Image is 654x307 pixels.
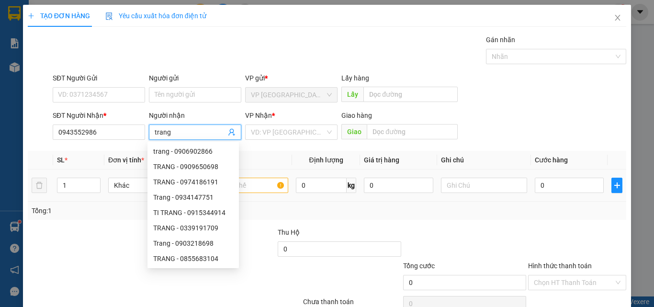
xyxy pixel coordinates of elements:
div: SĐT Người Gửi [53,73,145,83]
div: TRANG - 0974186191 [147,174,239,190]
th: Ghi chú [437,151,531,170]
span: Giao hàng [341,112,372,119]
button: Close [604,5,631,32]
div: Trang - 0934147751 [153,192,233,203]
span: Yêu cầu xuất hóa đơn điện tử [105,12,206,20]
div: trang - 0906902866 [147,144,239,159]
div: Trang - 0903218698 [153,238,233,249]
span: plus [28,12,34,19]
b: [PERSON_NAME] [12,62,54,107]
label: Gán nhãn [486,36,515,44]
span: kg [347,178,356,193]
span: Lấy [341,87,363,102]
span: Lấy hàng [341,74,369,82]
span: SL [57,156,65,164]
span: user-add [228,128,236,136]
span: plus [612,182,622,189]
span: Giá trị hàng [364,156,399,164]
input: Ghi Chú [441,178,527,193]
div: TRANG - 0855683104 [147,251,239,266]
span: Định lượng [309,156,343,164]
div: TRANG - 0909650698 [147,159,239,174]
span: Giao [341,124,367,139]
div: SĐT Người Nhận [53,110,145,121]
input: VD: Bàn, Ghế [202,178,288,193]
span: close [614,14,621,22]
div: TI TRANG - 0915344914 [153,207,233,218]
span: TẠO ĐƠN HÀNG [28,12,90,20]
div: Tổng: 1 [32,205,253,216]
span: VP Nhận [245,112,272,119]
div: trang - 0906902866 [153,146,233,157]
b: BIÊN NHẬN GỬI HÀNG HÓA [62,14,92,92]
span: VP Sài Gòn [251,88,332,102]
button: delete [32,178,47,193]
input: Dọc đường [367,124,458,139]
div: TI TRANG - 0915344914 [147,205,239,220]
div: VP gửi [245,73,338,83]
span: Cước hàng [535,156,568,164]
li: (c) 2017 [80,45,132,57]
img: logo.jpg [104,12,127,35]
div: Người nhận [149,110,241,121]
div: Người gửi [149,73,241,83]
div: Trang - 0934147751 [147,190,239,205]
div: TRANG - 0339191709 [147,220,239,236]
div: TRANG - 0855683104 [153,253,233,264]
input: 0 [364,178,433,193]
img: icon [105,12,113,20]
span: Đơn vị tính [108,156,144,164]
div: TRANG - 0974186191 [153,177,233,187]
div: Trang - 0903218698 [147,236,239,251]
div: TRANG - 0339191709 [153,223,233,233]
label: Hình thức thanh toán [528,262,592,270]
span: Khác [114,178,189,193]
b: [DOMAIN_NAME] [80,36,132,44]
div: TRANG - 0909650698 [153,161,233,172]
span: Thu Hộ [278,228,300,236]
input: Dọc đường [363,87,458,102]
button: plus [611,178,622,193]
span: Tổng cước [403,262,435,270]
